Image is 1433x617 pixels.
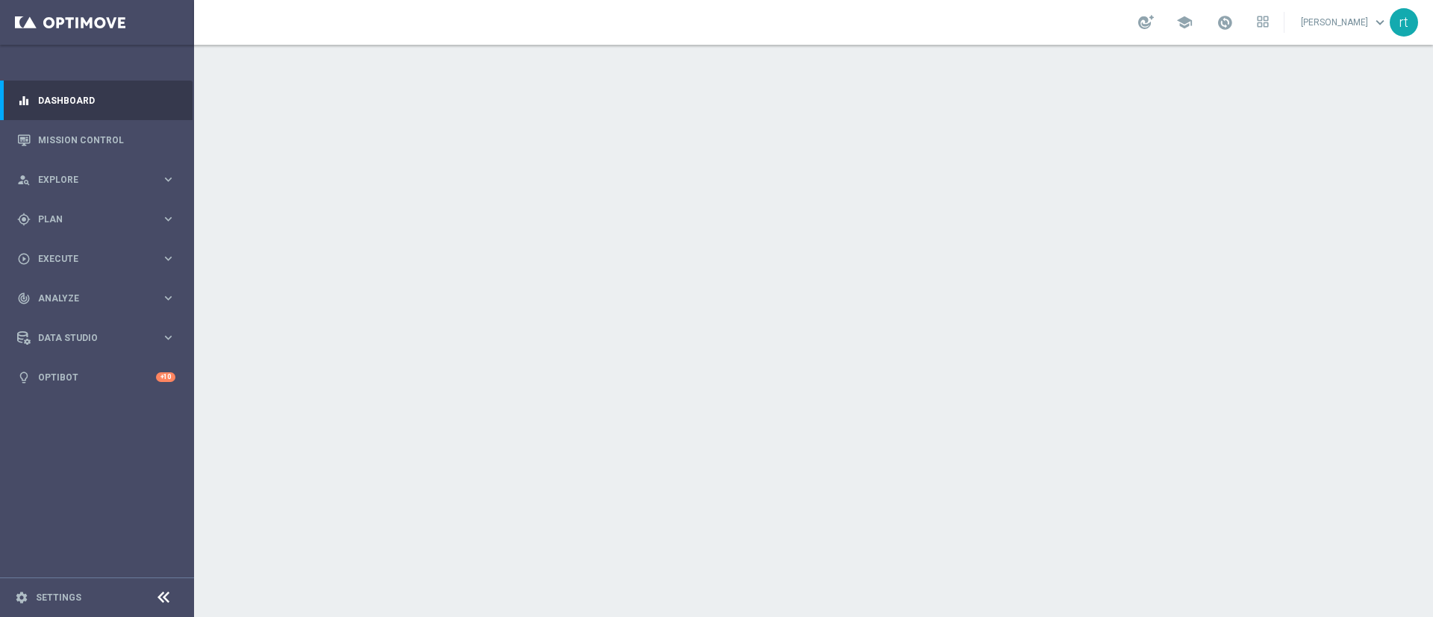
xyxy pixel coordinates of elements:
[38,333,161,342] span: Data Studio
[38,175,161,184] span: Explore
[161,212,175,226] i: keyboard_arrow_right
[161,251,175,266] i: keyboard_arrow_right
[17,94,31,107] i: equalizer
[156,372,175,382] div: +10
[38,254,161,263] span: Execute
[16,213,176,225] button: gps_fixed Plan keyboard_arrow_right
[16,332,176,344] button: Data Studio keyboard_arrow_right
[16,372,176,383] button: lightbulb Optibot +10
[16,134,176,146] button: Mission Control
[17,252,161,266] div: Execute
[17,213,31,226] i: gps_fixed
[17,292,31,305] i: track_changes
[38,294,161,303] span: Analyze
[15,591,28,604] i: settings
[16,253,176,265] button: play_circle_outline Execute keyboard_arrow_right
[17,173,161,187] div: Explore
[38,357,156,397] a: Optibot
[17,252,31,266] i: play_circle_outline
[161,291,175,305] i: keyboard_arrow_right
[1299,11,1390,34] a: [PERSON_NAME]keyboard_arrow_down
[161,172,175,187] i: keyboard_arrow_right
[38,81,175,120] a: Dashboard
[16,95,176,107] button: equalizer Dashboard
[17,120,175,160] div: Mission Control
[38,120,175,160] a: Mission Control
[36,593,81,602] a: Settings
[16,174,176,186] button: person_search Explore keyboard_arrow_right
[17,331,161,345] div: Data Studio
[1372,14,1388,31] span: keyboard_arrow_down
[16,292,176,304] button: track_changes Analyze keyboard_arrow_right
[1176,14,1193,31] span: school
[17,173,31,187] i: person_search
[17,213,161,226] div: Plan
[38,215,161,224] span: Plan
[17,357,175,397] div: Optibot
[161,331,175,345] i: keyboard_arrow_right
[17,292,161,305] div: Analyze
[17,81,175,120] div: Dashboard
[1390,8,1418,37] div: rt
[17,371,31,384] i: lightbulb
